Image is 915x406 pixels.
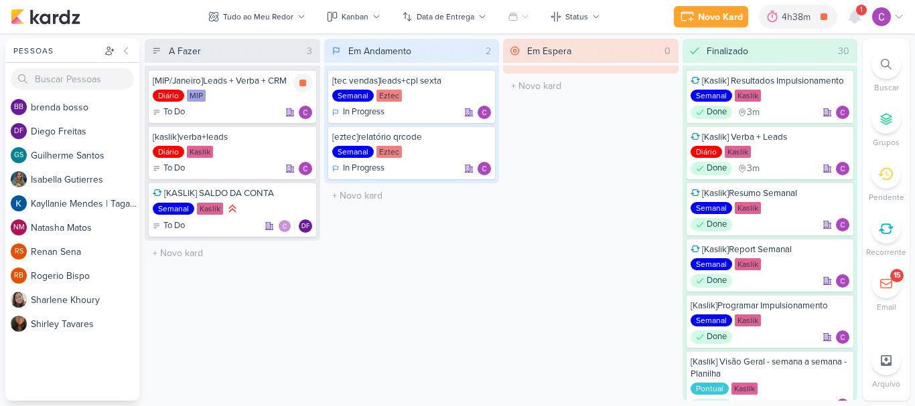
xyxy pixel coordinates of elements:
[153,146,184,158] div: Diário
[478,162,491,175] img: Carlos Lima
[860,5,863,15] span: 1
[691,131,850,143] div: [Kaslik] Verba + Leads
[14,152,23,159] p: GS
[332,90,374,102] div: Semanal
[293,74,312,92] div: Parar relógio
[11,243,27,260] div: Renan Sena
[332,146,374,158] div: Semanal
[836,218,849,231] div: Responsável: Carlos Lima
[11,316,27,332] img: Shirley Tavares
[153,131,312,143] div: [kaslik]verba+leads
[747,164,760,173] span: 3m
[11,268,27,284] div: Rogerio Bispo
[836,330,849,344] div: Responsável: Carlos Lima
[873,136,900,148] p: Grupos
[31,317,139,331] div: S h i r l e y T a v a r e s
[299,162,312,175] div: Responsável: Carlos Lima
[153,187,312,199] div: [KASLIK] SALDO DA CONTA
[376,90,402,102] div: Eztec
[31,221,139,235] div: N a t a s h a M a t o s
[147,243,318,263] input: + Novo kard
[691,90,732,102] div: Semanal
[707,44,748,58] div: Finalizado
[506,76,676,96] input: + Novo kard
[299,106,312,119] img: Carlos Lima
[480,44,496,58] div: 2
[11,147,27,163] div: Guilherme Santos
[301,223,309,230] p: DF
[731,383,758,395] div: Kaslik
[836,162,849,175] img: Carlos Lima
[299,219,312,233] div: Diego Freitas
[735,314,761,326] div: Kaslik
[332,75,492,87] div: [tec vendas]leads+cpl sexta
[691,162,732,175] div: Done
[836,274,849,288] img: Carlos Lima
[894,270,901,281] div: 15
[707,274,727,288] p: Done
[478,106,491,119] img: Carlos Lima
[13,224,25,231] p: NM
[737,106,760,119] div: último check-in há 3 meses
[836,162,849,175] div: Responsável: Carlos Lima
[691,383,729,395] div: Pontual
[691,356,850,380] div: [Kaslik] Visão Geral - semana a semana - Planilha
[691,243,850,256] div: [Kaslik]Report Semanal
[163,219,185,233] p: To Do
[153,90,184,102] div: Diário
[869,191,904,203] p: Pendente
[14,104,23,111] p: bb
[691,146,722,158] div: Diário
[14,128,23,135] p: DF
[872,7,891,26] img: Carlos Lima
[698,10,743,24] div: Novo Kard
[527,44,571,58] div: Em Espera
[863,49,910,94] li: Ctrl + F
[691,274,732,288] div: Done
[11,195,27,211] img: Kayllanie Mendes | Tagawa
[163,162,185,175] p: To Do
[31,245,139,259] div: R e n a n S e n a
[691,202,732,214] div: Semanal
[187,146,213,158] div: Kaslik
[332,131,492,143] div: [eztec]relatório qrcode
[877,301,896,313] p: Email
[169,44,201,58] div: A Fazer
[836,106,849,119] img: Carlos Lima
[782,10,815,24] div: 4h38m
[187,90,206,102] div: MIP
[707,106,727,119] p: Done
[691,106,732,119] div: Done
[343,162,384,175] p: In Progress
[691,300,850,312] div: [Kaslik]Programar Impulsionamento
[872,378,900,390] p: Arquivo
[691,330,732,344] div: Done
[299,162,312,175] img: Carlos Lima
[691,258,732,270] div: Semanal
[278,219,295,233] div: Colaboradores: Carlos Lima
[691,314,732,326] div: Semanal
[332,106,384,119] div: In Progress
[11,68,134,90] input: Buscar Pessoas
[866,246,906,258] p: Recorrente
[163,106,185,119] p: To Do
[153,162,185,175] div: To Do
[301,44,318,58] div: 3
[343,106,384,119] p: In Progress
[691,218,732,231] div: Done
[153,219,185,233] div: To Do
[707,162,727,175] p: Done
[11,292,27,308] img: Sharlene Khoury
[691,75,850,87] div: [Kaslik] Resultados Impulsionamento
[836,218,849,231] img: Carlos Lima
[11,171,27,187] img: Isabella Gutierres
[153,106,185,119] div: To Do
[11,123,27,139] div: Diego Freitas
[691,187,850,199] div: [Kaslik]Resumo Semanal
[153,203,194,215] div: Semanal
[11,219,27,235] div: Natasha Matos
[31,173,139,187] div: I s a b e l l a G u t i e r r e s
[11,99,27,115] div: brenda bosso
[31,148,139,163] div: G u i l h e r m e S a n t o s
[299,106,312,119] div: Responsável: Carlos Lima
